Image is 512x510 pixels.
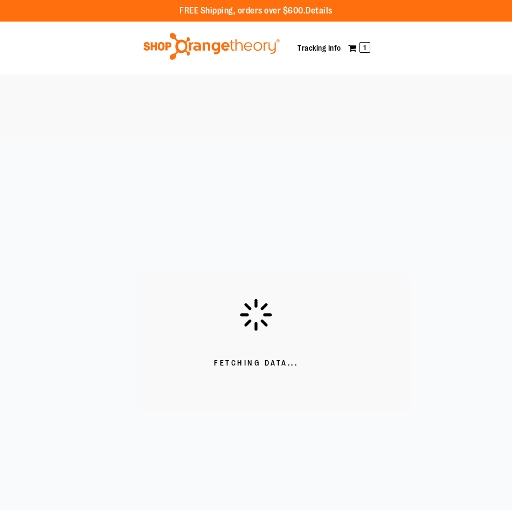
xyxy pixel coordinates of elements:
a: Tracking Info [297,44,341,52]
a: Details [306,6,333,16]
img: Shop Orangetheory [142,33,281,60]
span: 1 [359,42,370,53]
p: FREE Shipping, orders over $600. [179,5,333,17]
span: Fetching Data... [214,358,298,369]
